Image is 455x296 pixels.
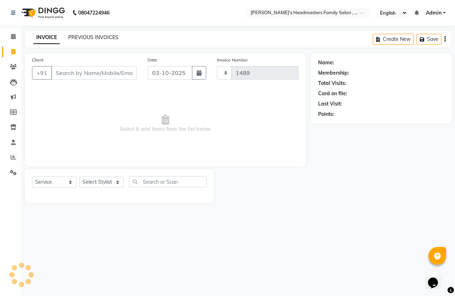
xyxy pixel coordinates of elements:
[217,57,248,63] label: Invoice Number
[32,57,43,63] label: Client
[426,9,441,17] span: Admin
[318,100,342,108] div: Last Visit:
[148,57,157,63] label: Date
[68,34,118,41] a: PREVIOUS INVOICES
[18,3,67,23] img: logo
[425,268,448,289] iframe: chat widget
[318,111,334,118] div: Points:
[373,34,414,45] button: Create New
[78,3,109,23] b: 08047224946
[318,59,334,66] div: Name:
[318,69,349,77] div: Membership:
[318,80,346,87] div: Total Visits:
[33,31,60,44] a: INVOICE
[32,88,299,159] span: Select & add items from the list below
[32,66,52,80] button: +91
[318,90,347,97] div: Card on file:
[417,34,441,45] button: Save
[129,176,207,187] input: Search or Scan
[51,66,137,80] input: Search by Name/Mobile/Email/Code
